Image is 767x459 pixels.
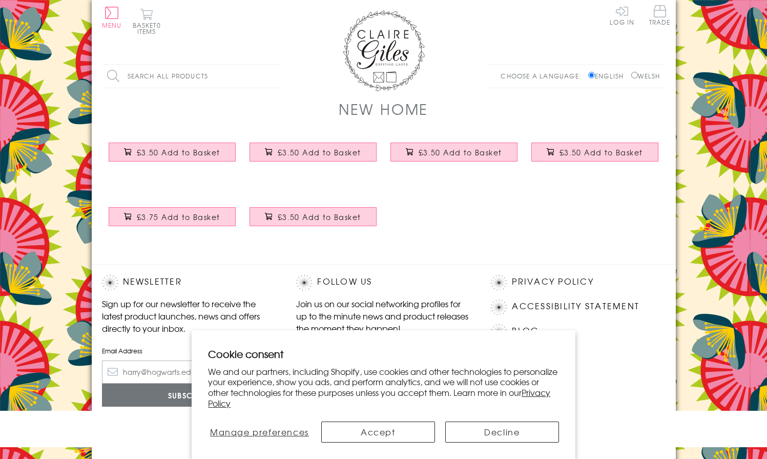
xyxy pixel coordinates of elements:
[321,422,435,443] button: Accept
[137,147,220,157] span: £3.50 Add to Basket
[384,135,525,179] a: New Home Card, Pink on Plum Happy New Home, with gold foil £3.50 Add to Basket
[102,297,276,334] p: Sign up for our newsletter to receive the latest product launches, news and offers directly to yo...
[278,212,361,222] span: £3.50 Add to Basket
[250,207,377,226] button: £3.50 Add to Basket
[296,297,470,334] p: Join us on our social networking profiles for up to the minute news and product releases the mome...
[588,71,629,81] label: English
[649,5,671,27] a: Trade
[208,366,559,409] p: We and our partners, including Shopify, use cookies and other technologies to personalize your ex...
[102,7,122,28] button: Menu
[419,147,502,157] span: £3.50 Add to Basket
[339,98,428,119] h1: New Home
[343,10,425,91] img: Claire Giles Greetings Cards
[559,147,643,157] span: £3.50 Add to Basket
[102,275,276,290] h2: Newsletter
[137,212,220,222] span: £3.75 Add to Basket
[133,8,161,34] button: Basket0 items
[610,5,634,25] a: Log In
[243,135,384,179] a: New Home Card, Pink Star, Embellished with a padded star £3.50 Add to Basket
[208,422,310,443] button: Manage preferences
[109,143,236,162] button: £3.50 Add to Basket
[210,426,309,438] span: Manage preferences
[102,135,243,179] a: New Home Card, Tree, New Home, Embossed and Foiled text £3.50 Add to Basket
[250,143,377,162] button: £3.50 Add to Basket
[102,65,281,88] input: Search all products
[109,207,236,226] button: £3.75 Add to Basket
[501,71,586,81] p: Choose a language:
[102,361,276,384] input: harry@hogwarts.edu
[278,147,361,157] span: £3.50 Add to Basket
[102,384,276,407] input: Subscribe
[445,422,559,443] button: Decline
[525,135,666,179] a: New Home Card, Colourful Houses, Hope you'll be very happy in your New Home £3.50 Add to Basket
[512,275,593,289] a: Privacy Policy
[649,5,671,25] span: Trade
[631,72,638,78] input: Welsh
[390,143,517,162] button: £3.50 Add to Basket
[588,72,595,78] input: English
[102,199,243,244] a: New Home Card, Flowers & Phone, New Home, Embellished with colourful pompoms £3.75 Add to Basket
[102,21,122,30] span: Menu
[137,21,161,36] span: 0 items
[243,199,384,244] a: New Home Card, City, New Home, Embossed and Foiled text £3.50 Add to Basket
[631,71,660,81] label: Welsh
[512,324,539,338] a: Blog
[208,386,550,409] a: Privacy Policy
[208,347,559,361] h2: Cookie consent
[102,346,276,355] label: Email Address
[531,143,658,162] button: £3.50 Add to Basket
[271,65,281,88] input: Search
[296,275,470,290] h2: Follow Us
[512,300,639,313] a: Accessibility Statement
